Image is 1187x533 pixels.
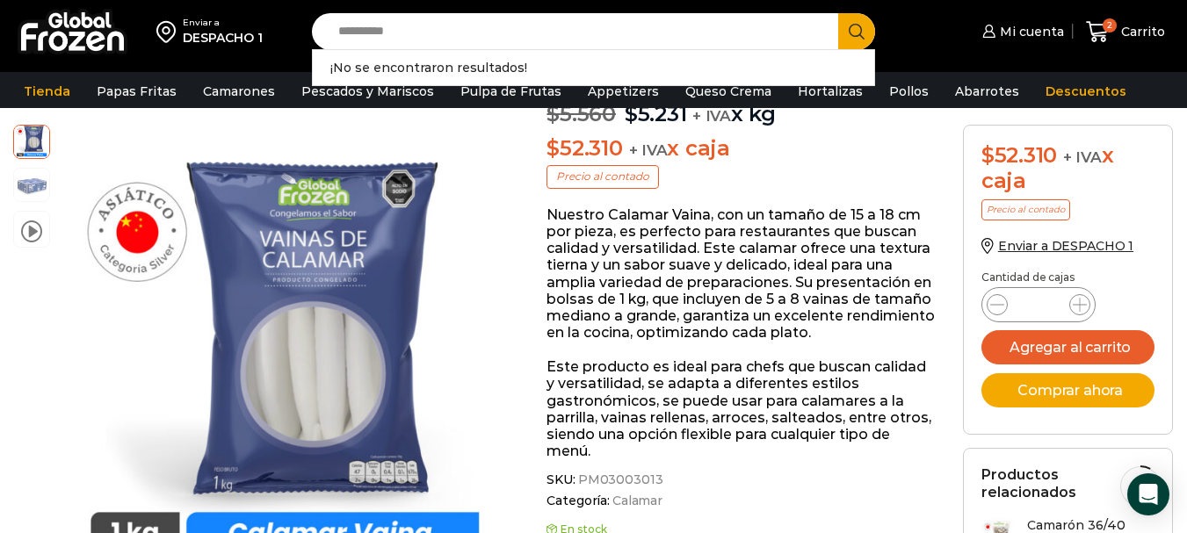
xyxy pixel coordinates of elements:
a: Papas Fritas [88,75,185,108]
input: Product quantity [1022,292,1055,317]
a: 2 Carrito [1082,11,1169,53]
span: $ [625,101,638,126]
p: Precio al contado [546,165,659,188]
a: Pollos [880,75,937,108]
h2: Productos relacionados [981,466,1155,500]
a: Mi cuenta [978,14,1064,49]
button: Agregar al carrito [981,330,1155,364]
span: 3_Calamar Vaina-Editar [14,169,49,204]
a: Abarrotes [946,75,1028,108]
p: Nuestro Calamar Vaina, con un tamaño de 15 a 18 cm por pieza, es perfecto para restaurantes que b... [546,206,936,342]
span: Categoría: [546,493,936,508]
span: + IVA [1063,148,1102,166]
span: Enviar a DESPACHO 1 [998,238,1133,254]
span: SKU: [546,472,936,487]
div: Open Intercom Messenger [1127,473,1169,515]
a: Tienda [15,75,79,108]
a: Hortalizas [789,75,872,108]
a: Camarones [194,75,284,108]
bdi: 52.310 [981,142,1057,168]
bdi: 5.231 [625,101,687,126]
p: Cantidad de cajas [981,271,1155,284]
span: PM03003013 [575,472,663,487]
a: Pescados y Mariscos [293,75,443,108]
p: Precio al contado [981,199,1070,220]
img: address-field-icon.svg [156,17,183,47]
span: $ [546,135,560,161]
a: Queso Crema [677,75,780,108]
div: DESPACHO 1 [183,29,263,47]
span: calamar-vaina [14,123,49,158]
div: ¡No se encontraron resultados! [313,59,874,76]
a: Enviar a DESPACHO 1 [981,238,1133,254]
bdi: 5.560 [546,101,616,126]
p: Este producto es ideal para chefs que buscan calidad y versatilidad, se adapta a diferentes estil... [546,358,936,459]
a: Descuentos [1037,75,1135,108]
div: x caja [981,143,1155,194]
button: Search button [838,13,875,50]
span: + IVA [629,141,668,159]
a: Pulpa de Frutas [452,75,570,108]
button: Comprar ahora [981,373,1155,407]
span: Mi cuenta [995,23,1064,40]
div: Enviar a [183,17,263,29]
a: Appetizers [579,75,668,108]
span: Carrito [1117,23,1165,40]
p: x caja [546,136,936,162]
span: $ [546,101,560,126]
bdi: 52.310 [546,135,622,161]
span: $ [981,142,995,168]
span: 2 [1103,18,1117,32]
a: Calamar [610,493,662,508]
span: + IVA [692,107,731,125]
